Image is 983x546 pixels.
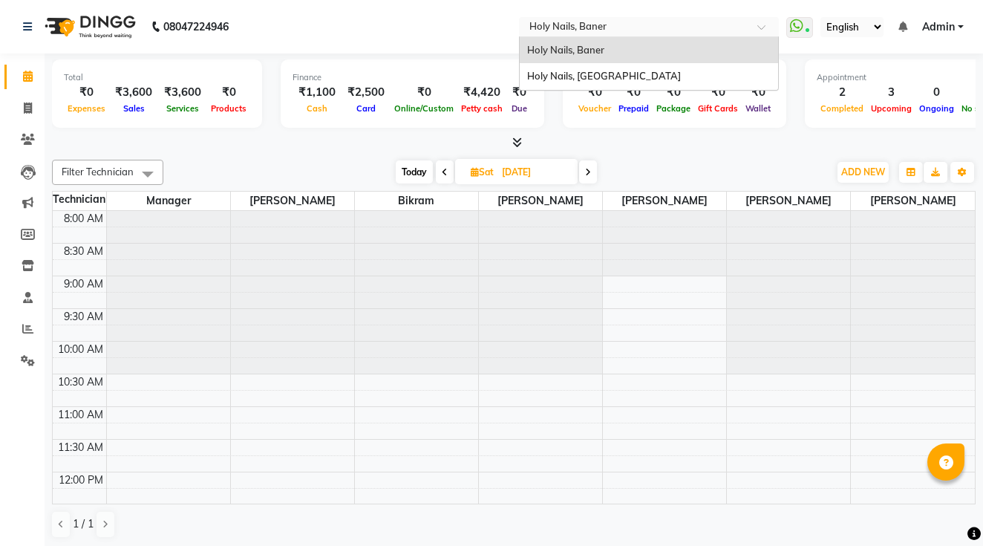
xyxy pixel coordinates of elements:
span: Prepaid [615,103,653,114]
span: Holy Nails, Baner [527,44,604,56]
span: Completed [817,103,867,114]
span: Filter Technician [62,166,134,178]
div: 0 [915,84,958,101]
input: 2025-09-06 [497,161,572,183]
span: Wallet [742,103,774,114]
div: ₹0 [506,84,532,101]
span: Manager [107,192,230,210]
b: 08047224946 [163,6,229,48]
ng-dropdown-panel: Options list [519,36,779,91]
div: 10:30 AM [55,374,106,390]
div: ₹1,100 [293,84,342,101]
span: [PERSON_NAME] [479,192,602,210]
div: 8:00 AM [61,211,106,227]
div: 8:30 AM [61,244,106,259]
div: ₹0 [742,84,774,101]
div: ₹4,420 [457,84,506,101]
img: logo [38,6,140,48]
div: ₹3,600 [158,84,207,101]
div: 10:00 AM [55,342,106,357]
div: Finance [293,71,532,84]
div: ₹3,600 [109,84,158,101]
span: Bikram [355,192,478,210]
span: [PERSON_NAME] [727,192,850,210]
span: Package [653,103,694,114]
span: Services [163,103,203,114]
iframe: chat widget [921,487,968,531]
span: Voucher [575,103,615,114]
span: ADD NEW [841,166,885,178]
span: Petty cash [457,103,506,114]
div: ₹2,500 [342,84,391,101]
span: [PERSON_NAME] [851,192,975,210]
span: Due [508,103,531,114]
span: Upcoming [867,103,915,114]
button: ADD NEW [837,162,889,183]
span: Card [353,103,379,114]
div: 9:00 AM [61,276,106,292]
div: ₹0 [391,84,457,101]
span: Admin [922,19,955,35]
div: 2 [817,84,867,101]
span: [PERSON_NAME] [231,192,354,210]
span: [PERSON_NAME] [603,192,726,210]
div: Total [64,71,250,84]
div: ₹0 [207,84,250,101]
div: ₹0 [694,84,742,101]
span: Products [207,103,250,114]
div: Technician [53,192,106,207]
span: Expenses [64,103,109,114]
span: Holy Nails, [GEOGRAPHIC_DATA] [527,70,681,82]
span: Sales [120,103,148,114]
div: ₹0 [575,84,615,101]
div: 11:30 AM [55,440,106,455]
span: Online/Custom [391,103,457,114]
div: 12:00 PM [56,472,106,488]
span: Gift Cards [694,103,742,114]
div: 11:00 AM [55,407,106,423]
div: 9:30 AM [61,309,106,325]
div: 3 [867,84,915,101]
span: Ongoing [915,103,958,114]
div: ₹0 [653,84,694,101]
span: Cash [303,103,331,114]
div: ₹0 [615,84,653,101]
div: ₹0 [64,84,109,101]
span: Sat [467,166,497,178]
span: 1 / 1 [73,516,94,532]
span: Today [396,160,433,183]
